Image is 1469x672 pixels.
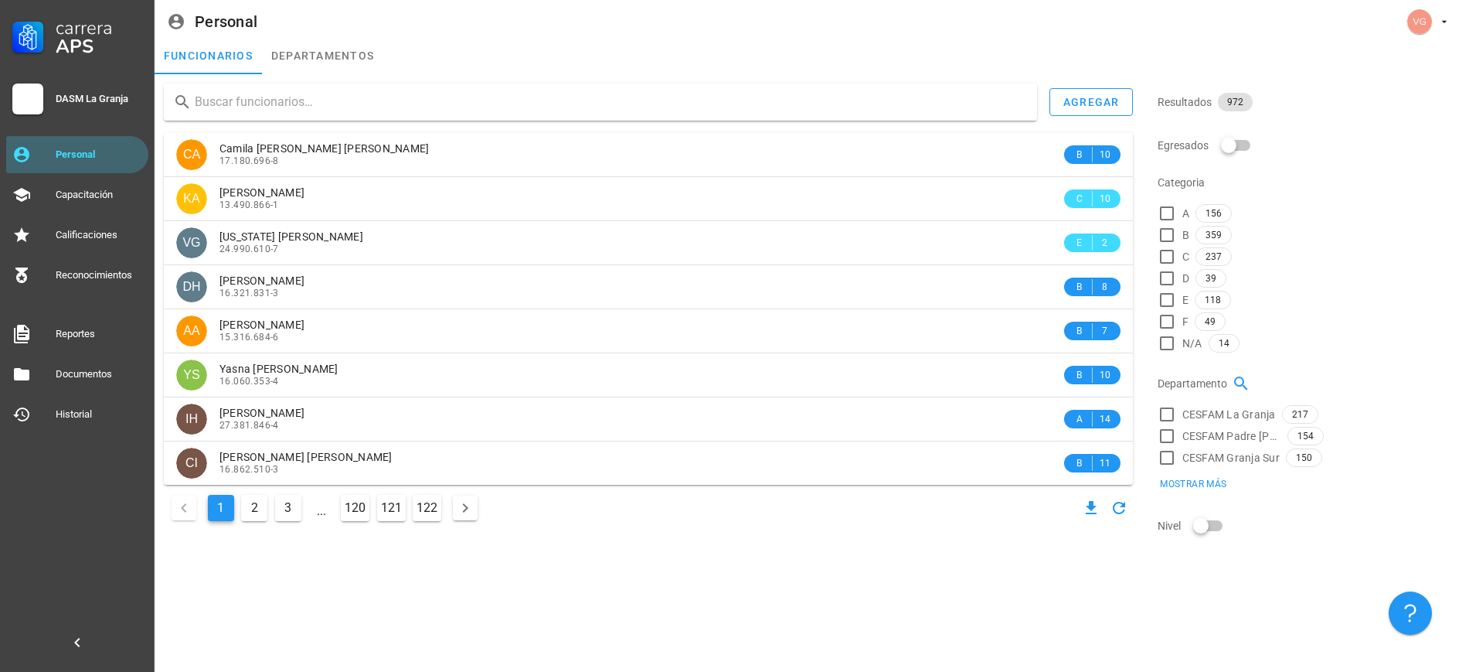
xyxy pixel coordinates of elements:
span: 27.381.846-4 [219,420,279,431]
span: 16.862.510-3 [219,464,279,475]
span: 17.180.696-8 [219,155,279,166]
span: B [1073,279,1086,295]
span: IH [185,404,198,435]
span: 2 [1099,235,1111,251]
span: Yasna [PERSON_NAME] [219,363,338,375]
a: Reconocimientos [6,257,148,294]
span: B [1073,455,1086,471]
a: departamentos [262,37,383,74]
input: Buscar funcionarios… [195,90,1025,114]
span: C [1182,249,1189,264]
span: 14 [1099,411,1111,427]
a: Capacitación [6,176,148,213]
span: A [1182,206,1189,221]
span: E [1073,235,1086,251]
button: Mostrar más [1150,473,1236,495]
div: APS [56,37,142,56]
span: 217 [1292,406,1308,423]
button: Ir a la página 2 [241,495,267,521]
span: 10 [1099,191,1111,206]
div: avatar [176,404,207,435]
button: Ir a la página 121 [377,495,406,521]
span: 39 [1205,270,1216,287]
div: Categoria [1158,164,1460,201]
div: agregar [1063,96,1120,108]
button: Ir a la página 120 [341,495,369,521]
span: 972 [1227,93,1243,111]
div: Historial [56,408,142,421]
span: VG [182,227,200,258]
span: 16.060.353-4 [219,376,279,387]
button: Página actual, página 1 [208,495,234,521]
span: 11 [1099,455,1111,471]
span: 13.490.866-1 [219,200,279,210]
button: Ir a la página 3 [275,495,301,521]
span: F [1182,314,1188,329]
div: Reconocimientos [56,269,142,281]
div: Departamento [1158,365,1460,402]
span: [PERSON_NAME] [219,275,304,287]
span: 15.316.684-6 [219,332,279,343]
div: Documentos [56,368,142,380]
span: 359 [1205,227,1222,244]
span: ... [309,496,334,520]
a: Historial [6,396,148,433]
div: avatar [176,448,207,479]
span: 237 [1205,248,1222,265]
span: CESFAM La Granja [1182,407,1276,422]
span: B [1073,367,1086,383]
span: CI [185,448,198,479]
div: avatar [176,271,207,302]
span: 156 [1205,205,1222,222]
div: Reportes [56,328,142,340]
span: 10 [1099,147,1111,162]
button: Página siguiente [453,496,478,520]
span: 8 [1099,279,1111,295]
span: AA [183,316,199,346]
span: CESFAM Granja Sur [1182,450,1280,466]
span: 14 [1219,335,1229,352]
button: agregar [1049,88,1133,116]
button: Ir a la página 122 [413,495,441,521]
span: 150 [1296,449,1312,466]
span: D [1182,271,1189,286]
div: Carrera [56,19,142,37]
span: [PERSON_NAME] [219,407,304,419]
span: 10 [1099,367,1111,383]
span: [PERSON_NAME] [219,186,304,199]
span: 118 [1205,292,1221,309]
div: avatar [176,227,207,258]
span: B [1073,323,1086,339]
span: CESFAM Padre [PERSON_NAME] [1182,428,1281,444]
div: avatar [1407,9,1432,34]
span: N/A [1182,336,1202,351]
div: Personal [56,148,142,161]
span: [US_STATE] [PERSON_NAME] [219,230,363,243]
a: Reportes [6,316,148,353]
span: DH [182,271,200,302]
div: Calificaciones [56,229,142,241]
div: avatar [176,360,207,391]
div: Nivel [1158,507,1460,544]
div: Resultados [1158,84,1460,121]
a: Documentos [6,356,148,393]
div: avatar [176,139,207,170]
nav: Navegación de paginación [164,491,485,525]
span: KA [183,183,199,214]
span: 24.990.610-7 [219,244,279,254]
span: B [1073,147,1086,162]
span: B [1182,227,1189,243]
span: A [1073,411,1086,427]
span: [PERSON_NAME] [219,319,304,331]
div: Capacitación [56,189,142,201]
span: 154 [1297,428,1314,445]
div: avatar [176,316,207,346]
a: Personal [6,136,148,173]
div: Egresados [1158,127,1460,164]
span: 49 [1205,313,1216,330]
span: YS [183,360,199,391]
div: DASM La Granja [56,93,142,105]
a: funcionarios [155,37,262,74]
span: CA [183,139,200,170]
span: Mostrar más [1159,479,1226,490]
